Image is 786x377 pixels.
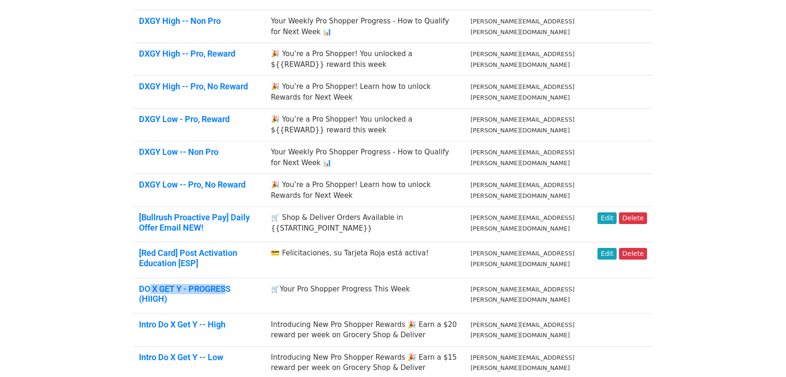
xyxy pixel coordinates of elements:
a: DO X GET Y - PROGRESS (HIIGH) [139,284,231,304]
a: DXGY High -- Pro, No Reward [139,81,248,91]
a: Delete [619,248,647,260]
small: [PERSON_NAME][EMAIL_ADDRESS][PERSON_NAME][DOMAIN_NAME] [471,149,575,167]
td: Your Weekly Pro Shopper Progress - How to Qualify for Next Week 📊 [265,141,465,174]
a: DXGY Low -- Non Pro [139,147,218,157]
iframe: Chat Widget [739,332,786,377]
small: [PERSON_NAME][EMAIL_ADDRESS][PERSON_NAME][DOMAIN_NAME] [471,18,575,36]
small: [PERSON_NAME][EMAIL_ADDRESS][PERSON_NAME][DOMAIN_NAME] [471,181,575,199]
a: DXGY Low -- Pro, No Reward [139,180,246,189]
a: [Red Card] Post Activation Education [ESP] [139,248,237,268]
small: [PERSON_NAME][EMAIL_ADDRESS][PERSON_NAME][DOMAIN_NAME] [471,321,575,339]
td: 🛒 Shop & Deliver Orders Available in {{STARTING_POINT_NAME}} [265,207,465,242]
a: Edit [597,212,617,224]
a: [Bullrush Proactive Pay] Daily Offer Email NEW! [139,212,250,232]
small: [PERSON_NAME][EMAIL_ADDRESS][PERSON_NAME][DOMAIN_NAME] [471,51,575,68]
td: 🎉 You’re a Pro Shopper! You unlocked a ${{REWARD}} reward this week [265,109,465,141]
a: Intro Do X Get Y -- Low [139,352,223,362]
small: [PERSON_NAME][EMAIL_ADDRESS][PERSON_NAME][DOMAIN_NAME] [471,286,575,304]
a: Delete [619,212,647,224]
small: [PERSON_NAME][EMAIL_ADDRESS][PERSON_NAME][DOMAIN_NAME] [471,214,575,232]
td: Introducing New Pro Shopper Rewards 🎉 Earn a $20 reward per week on Grocery Shop & Deliver [265,313,465,346]
a: DXGY High -- Pro, Reward [139,49,235,58]
a: Intro Do X Get Y -- High [139,319,226,329]
small: [PERSON_NAME][EMAIL_ADDRESS][PERSON_NAME][DOMAIN_NAME] [471,354,575,372]
td: 🎉 You’re a Pro Shopper! Learn how to unlock Rewards for Next Week [265,174,465,207]
small: [PERSON_NAME][EMAIL_ADDRESS][PERSON_NAME][DOMAIN_NAME] [471,116,575,134]
a: Edit [597,248,617,260]
small: [PERSON_NAME][EMAIL_ADDRESS][PERSON_NAME][DOMAIN_NAME] [471,250,575,268]
td: 🛒Your Pro Shopper Progress This Week [265,278,465,313]
td: Your Weekly Pro Shopper Progress - How to Qualify for Next Week 📊 [265,10,465,43]
a: DXGY Low - Pro, Reward [139,114,230,124]
td: 🎉 You’re a Pro Shopper! You unlocked a ${{REWARD}} reward this week [265,43,465,76]
a: DXGY High -- Non Pro [139,16,221,26]
td: 💳 Felicitaciones, su Tarjeta Roja está activa! [265,242,465,278]
small: [PERSON_NAME][EMAIL_ADDRESS][PERSON_NAME][DOMAIN_NAME] [471,83,575,101]
td: 🎉 You’re a Pro Shopper! Learn how to unlock Rewards for Next Week [265,76,465,109]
